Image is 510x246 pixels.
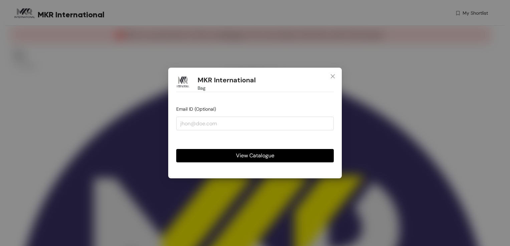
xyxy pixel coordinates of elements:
[324,68,342,86] button: Close
[198,76,256,84] h1: MKR International
[176,117,334,130] input: jhon@doe.com
[198,84,206,92] span: Bag
[236,151,274,160] span: View Catalogue
[176,149,334,162] button: View Catalogue
[176,106,216,112] span: Email ID (Optional)
[330,74,335,79] span: close
[176,76,190,89] img: Buyer Portal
